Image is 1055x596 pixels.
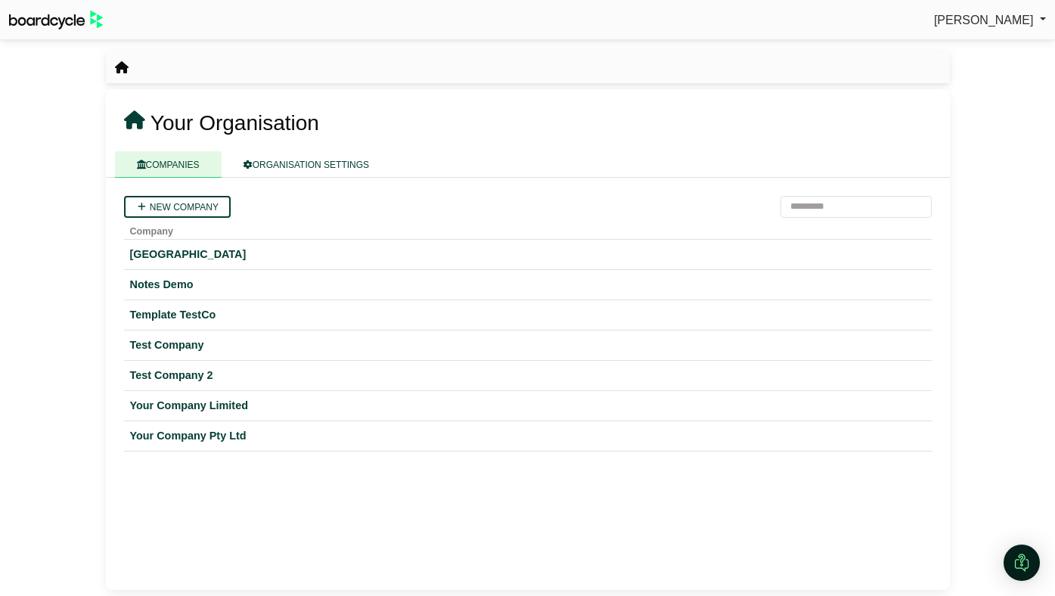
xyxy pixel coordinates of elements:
a: Notes Demo [130,276,926,293]
a: COMPANIES [115,151,222,178]
a: [PERSON_NAME] [934,11,1046,30]
a: Template TestCo [130,306,926,324]
th: Company [124,218,932,240]
div: Open Intercom Messenger [1004,545,1040,581]
span: Your Organisation [150,111,319,135]
nav: breadcrumb [115,58,129,78]
a: Your Company Limited [130,397,926,414]
a: ORGANISATION SETTINGS [222,151,391,178]
span: [PERSON_NAME] [934,14,1034,26]
a: Test Company [130,337,926,354]
a: Your Company Pty Ltd [130,427,926,445]
img: BoardcycleBlackGreen-aaafeed430059cb809a45853b8cf6d952af9d84e6e89e1f1685b34bfd5cb7d64.svg [9,11,103,29]
a: Test Company 2 [130,367,926,384]
a: New company [124,196,231,218]
a: [GEOGRAPHIC_DATA] [130,246,926,263]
